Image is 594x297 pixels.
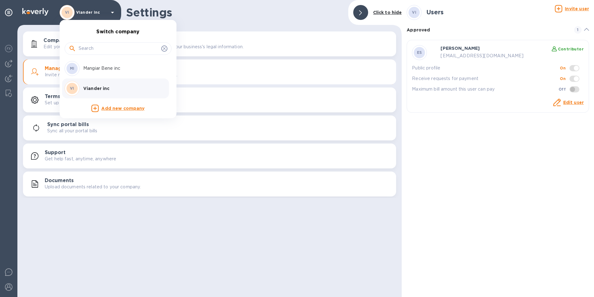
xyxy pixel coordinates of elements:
[83,65,162,72] p: Mangiar Bene inc
[70,86,74,91] b: VI
[83,85,162,92] p: Viander inc
[79,44,159,53] input: Search
[70,66,75,71] b: MI
[101,105,144,112] p: Add new company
